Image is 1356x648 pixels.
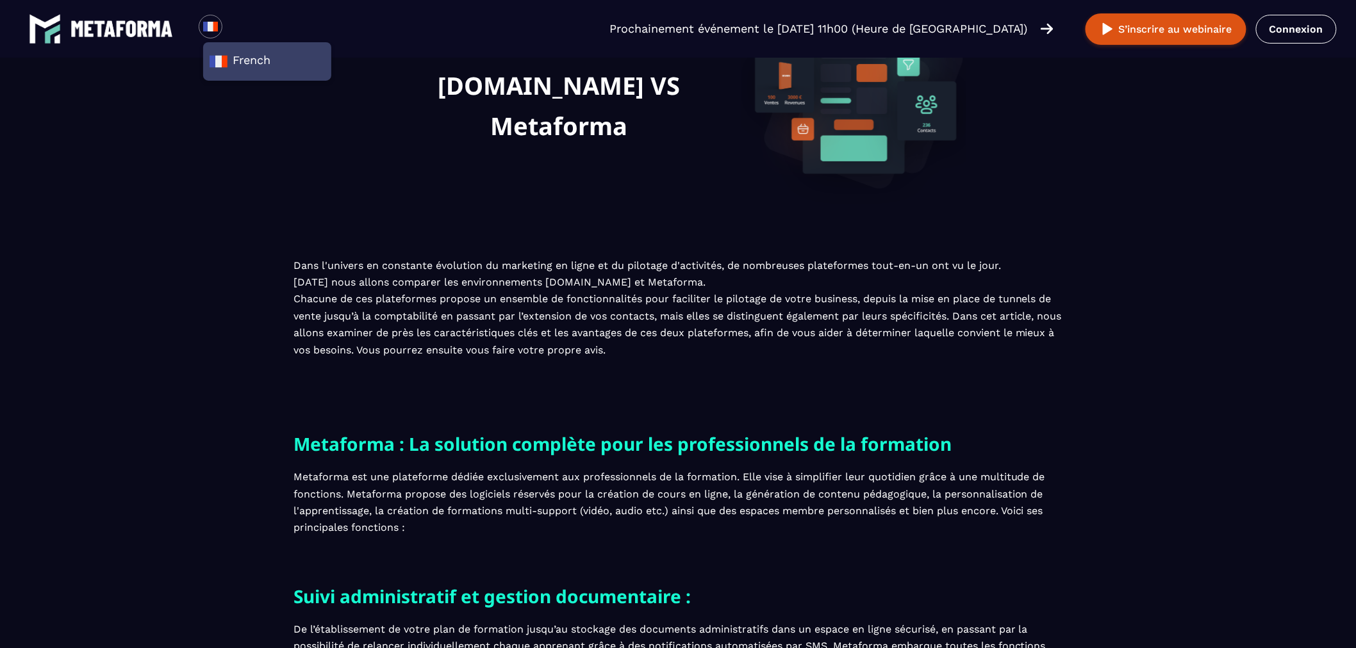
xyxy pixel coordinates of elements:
img: logo [70,20,173,37]
h2: Suivi administratif et gestion documentaire : [294,581,1062,611]
p: Prochainement événement le [DATE] 11h00 (Heure de [GEOGRAPHIC_DATA]) [609,20,1028,38]
img: arrow-right [1041,22,1054,36]
input: Search for option [233,21,243,36]
img: fr [209,52,228,71]
h1: [DOMAIN_NAME] VS Metaforma [390,65,729,145]
img: fr [203,19,219,35]
h2: Metaforma : La solution complète pour les professionnels de la formation [294,429,1062,458]
div: Search for option [222,15,254,43]
a: Connexion [1256,15,1337,44]
button: S’inscrire au webinaire [1086,13,1246,45]
span: French [209,52,326,71]
p: Metaforma est une plateforme dédiée exclusivement aux professionnels de la formation. Elle vise à... [294,469,1062,537]
img: play [1100,21,1116,37]
img: logo [29,13,61,45]
p: Dans l'univers en constante évolution du marketing en ligne et du pilotage d'activités, de nombre... [294,257,1062,359]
